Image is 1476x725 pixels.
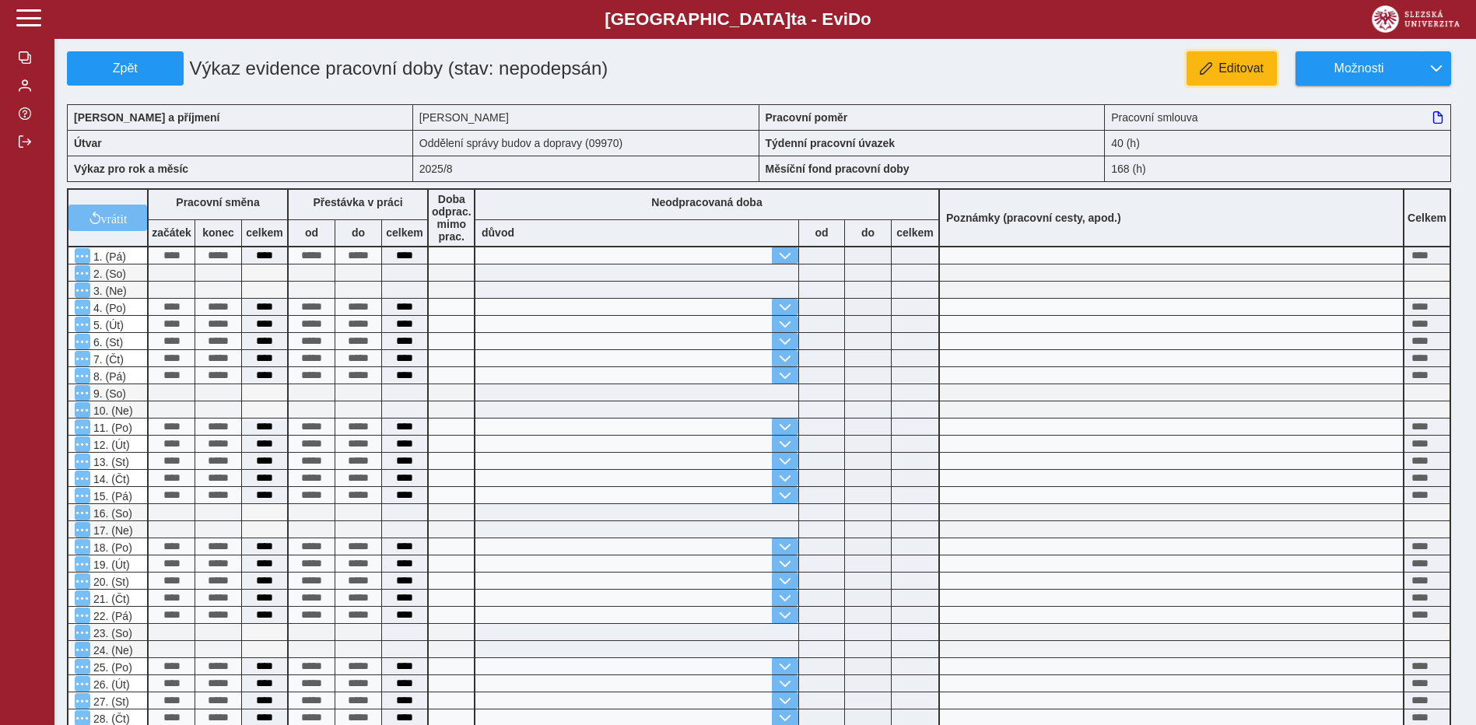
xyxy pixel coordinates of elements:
[176,196,259,208] b: Pracovní směna
[75,505,90,520] button: Menu
[149,226,195,239] b: začátek
[75,522,90,538] button: Menu
[75,265,90,281] button: Menu
[90,490,132,503] span: 15. (Pá)
[75,334,90,349] button: Menu
[90,576,129,588] span: 20. (St)
[75,676,90,692] button: Menu
[90,302,126,314] span: 4. (Po)
[75,419,90,435] button: Menu
[75,608,90,623] button: Menu
[90,439,130,451] span: 12. (Út)
[90,559,130,571] span: 19. (Út)
[848,9,861,29] span: D
[766,137,896,149] b: Týdenní pracovní úvazek
[184,51,649,86] h1: Výkaz evidence pracovní doby (stav: nepodepsán)
[74,111,219,124] b: [PERSON_NAME] a příjmení
[75,556,90,572] button: Menu
[75,368,90,384] button: Menu
[74,137,102,149] b: Útvar
[242,226,287,239] b: celkem
[75,625,90,640] button: Menu
[90,627,132,639] span: 23. (So)
[90,610,132,622] span: 22. (Pá)
[47,9,1429,30] b: [GEOGRAPHIC_DATA] a - Evi
[1372,5,1460,33] img: logo_web_su.png
[90,336,123,348] span: 6. (St)
[335,226,381,239] b: do
[90,713,130,725] span: 28. (Čt)
[68,205,147,231] button: vrátit
[90,285,127,297] span: 3. (Ne)
[75,248,90,264] button: Menu
[90,644,133,657] span: 24. (Ne)
[67,51,184,86] button: Zpět
[75,539,90,555] button: Menu
[195,226,241,239] b: konec
[1105,156,1451,182] div: 168 (h)
[75,693,90,709] button: Menu
[90,507,132,520] span: 16. (So)
[101,212,128,224] span: vrátit
[75,659,90,674] button: Menu
[75,471,90,486] button: Menu
[1309,61,1409,75] span: Možnosti
[766,111,848,124] b: Pracovní poměr
[75,642,90,657] button: Menu
[74,61,177,75] span: Zpět
[90,268,126,280] span: 2. (So)
[75,299,90,315] button: Menu
[90,456,129,468] span: 13. (St)
[766,163,910,175] b: Měsíční fond pracovní doby
[75,351,90,366] button: Menu
[1408,212,1446,224] b: Celkem
[1218,61,1264,75] span: Editovat
[90,524,133,537] span: 17. (Ne)
[413,156,759,182] div: 2025/8
[90,593,130,605] span: 21. (Čt)
[90,250,126,263] span: 1. (Pá)
[75,317,90,332] button: Menu
[1187,51,1277,86] button: Editovat
[75,454,90,469] button: Menu
[74,163,188,175] b: Výkaz pro rok a měsíc
[1105,130,1451,156] div: 40 (h)
[845,226,891,239] b: do
[382,226,427,239] b: celkem
[413,104,759,130] div: [PERSON_NAME]
[75,282,90,298] button: Menu
[90,387,126,400] span: 9. (So)
[861,9,871,29] span: o
[289,226,335,239] b: od
[90,370,126,383] span: 8. (Pá)
[413,130,759,156] div: Oddělení správy budov a dopravy (09970)
[75,402,90,418] button: Menu
[1295,51,1422,86] button: Možnosti
[90,695,129,708] span: 27. (St)
[651,196,762,208] b: Neodpracovaná doba
[75,385,90,401] button: Menu
[75,436,90,452] button: Menu
[90,422,132,434] span: 11. (Po)
[313,196,402,208] b: Přestávka v práci
[90,473,130,485] span: 14. (Čt)
[90,353,124,366] span: 7. (Čt)
[1105,104,1451,130] div: Pracovní smlouva
[90,541,132,554] span: 18. (Po)
[90,319,124,331] span: 5. (Út)
[75,590,90,606] button: Menu
[432,193,472,243] b: Doba odprac. mimo prac.
[75,573,90,589] button: Menu
[75,488,90,503] button: Menu
[90,661,132,674] span: 25. (Po)
[90,405,133,417] span: 10. (Ne)
[482,226,514,239] b: důvod
[791,9,796,29] span: t
[90,678,130,691] span: 26. (Út)
[799,226,844,239] b: od
[940,212,1127,224] b: Poznámky (pracovní cesty, apod.)
[892,226,938,239] b: celkem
